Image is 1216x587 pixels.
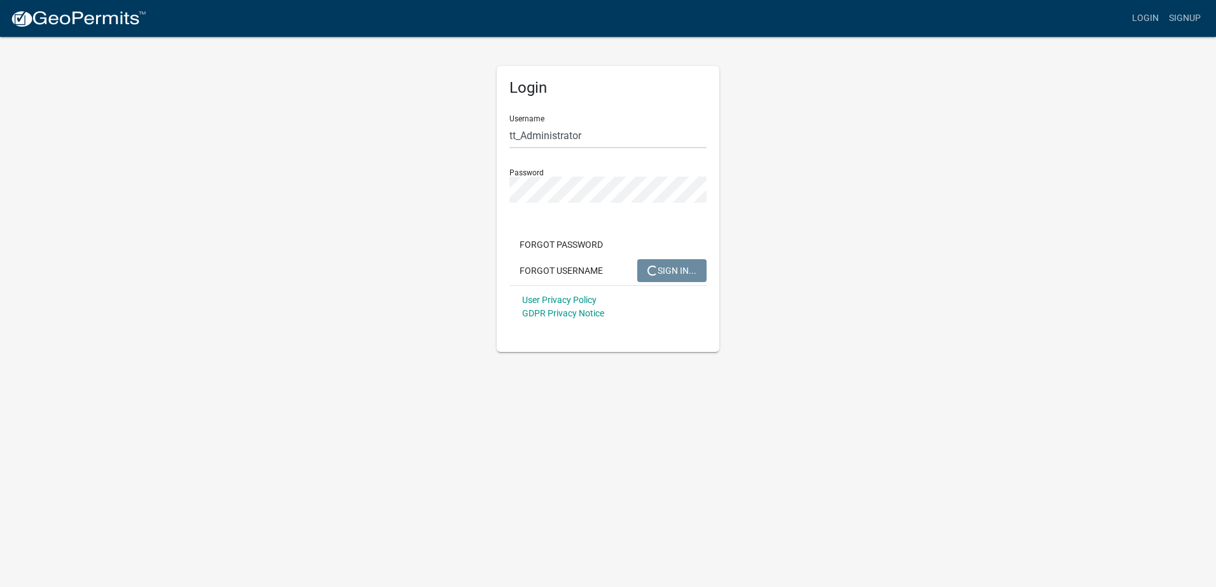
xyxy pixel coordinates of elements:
span: SIGN IN... [647,265,696,275]
a: User Privacy Policy [522,295,597,305]
a: Login [1127,6,1164,30]
button: SIGN IN... [637,259,707,282]
h5: Login [509,79,707,97]
a: Signup [1164,6,1206,30]
button: Forgot Password [509,233,613,256]
button: Forgot Username [509,259,613,282]
a: GDPR Privacy Notice [522,308,604,318]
